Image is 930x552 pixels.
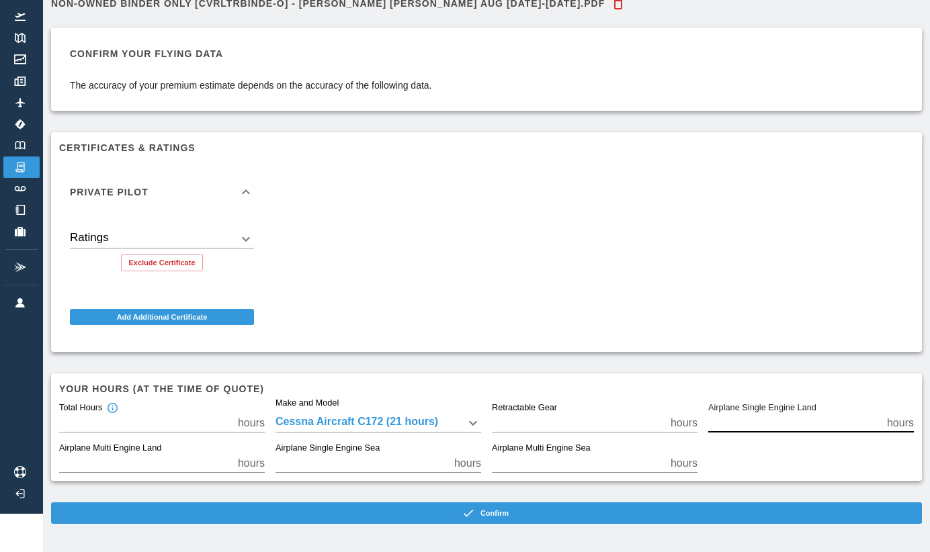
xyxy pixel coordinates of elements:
[492,443,591,455] label: Airplane Multi Engine Sea
[59,214,265,282] div: Private Pilot
[59,381,914,396] h6: Your hours (at the time of quote)
[70,187,149,197] h6: Private Pilot
[454,455,481,471] p: hours
[671,415,697,431] p: hours
[276,397,339,409] label: Make and Model
[59,402,118,414] div: Total Hours
[51,502,922,524] button: Confirm
[121,254,202,271] button: Exclude Certificate
[106,402,118,414] svg: Total hours in fixed-wing aircraft
[59,140,914,155] h6: Certificates & Ratings
[276,443,380,455] label: Airplane Single Engine Sea
[59,443,161,455] label: Airplane Multi Engine Land
[238,415,265,431] p: hours
[887,415,914,431] p: hours
[708,402,816,414] label: Airplane Single Engine Land
[492,402,557,414] label: Retractable Gear
[238,455,265,471] p: hours
[671,455,697,471] p: hours
[70,46,432,61] h6: Confirm your flying data
[70,309,254,325] button: Add Additional Certificate
[70,79,432,92] p: The accuracy of your premium estimate depends on the accuracy of the following data.
[59,171,265,214] div: Private Pilot
[276,414,481,432] div: Cessna Aircraft C172 (21 hours)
